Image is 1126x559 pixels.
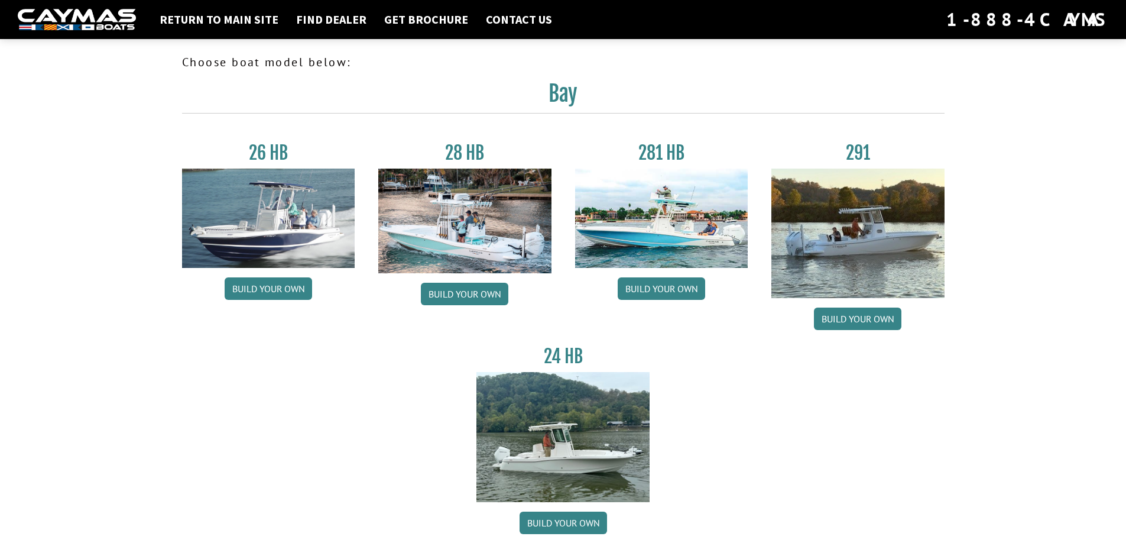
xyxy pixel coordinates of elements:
p: Choose boat model below: [182,53,945,71]
a: Get Brochure [378,12,474,27]
img: 28-hb-twin.jpg [575,169,748,268]
a: Build your own [814,308,901,330]
a: Contact Us [480,12,558,27]
img: white-logo-c9c8dbefe5ff5ceceb0f0178aa75bf4bb51f6bca0971e226c86eb53dfe498488.png [18,9,136,31]
img: 291_Thumbnail.jpg [771,169,945,298]
a: Build your own [520,512,607,534]
h3: 28 HB [378,142,551,164]
h3: 291 [771,142,945,164]
img: 24_HB_thumbnail.jpg [476,372,650,502]
img: 28_hb_thumbnail_for_caymas_connect.jpg [378,169,551,273]
a: Build your own [421,283,508,305]
h2: Bay [182,80,945,114]
a: Return to main site [154,12,284,27]
img: 26_new_photo_resized.jpg [182,169,355,268]
a: Find Dealer [290,12,372,27]
h3: 24 HB [476,345,650,367]
a: Build your own [225,277,312,300]
a: Build your own [618,277,705,300]
div: 1-888-4CAYMAS [946,7,1108,33]
h3: 281 HB [575,142,748,164]
h3: 26 HB [182,142,355,164]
